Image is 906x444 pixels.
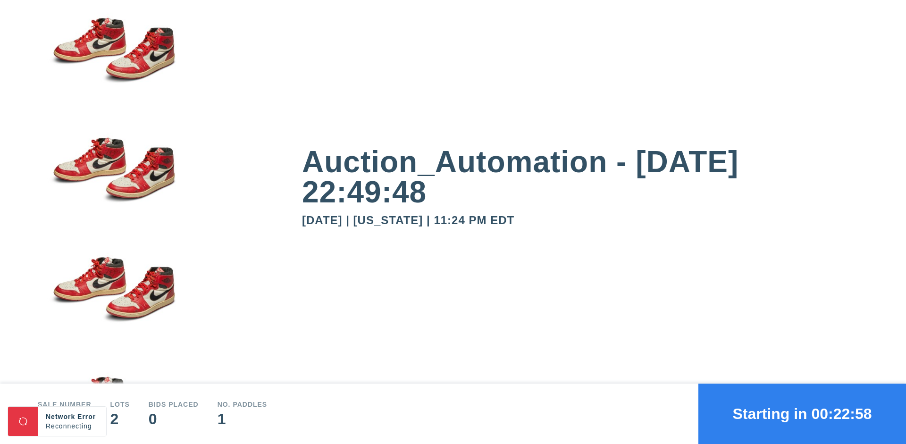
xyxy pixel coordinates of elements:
div: 1 [218,411,268,427]
div: Network Error [46,412,99,421]
div: Sale number [38,401,92,408]
button: Starting in 00:22:58 [698,384,906,444]
div: [DATE] | [US_STATE] | 11:24 PM EDT [302,215,868,226]
div: 2 [110,411,130,427]
div: Bids Placed [149,401,199,408]
img: small [38,120,189,240]
div: Reconnecting [46,421,99,431]
div: 0 [149,411,199,427]
div: Auction_Automation - [DATE] 22:49:48 [302,147,868,207]
div: No. Paddles [218,401,268,408]
div: Lots [110,401,130,408]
